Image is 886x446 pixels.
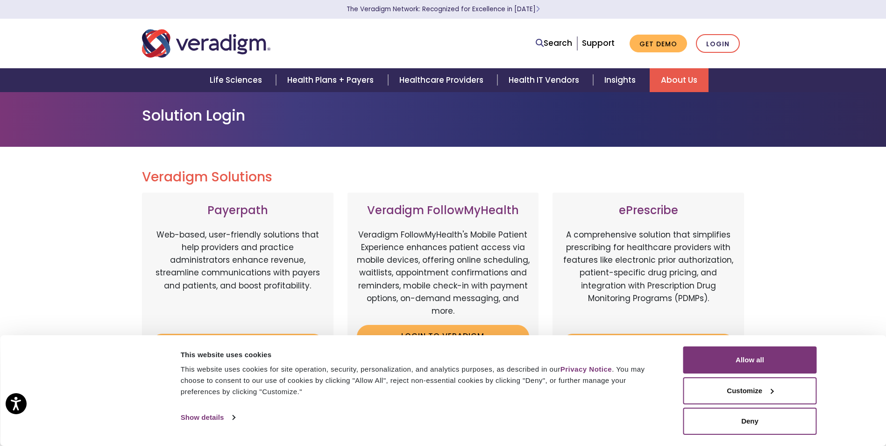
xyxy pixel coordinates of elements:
a: Login to Veradigm FollowMyHealth [357,325,530,355]
div: This website uses cookies for site operation, security, personalization, and analytics purposes, ... [181,364,662,397]
a: Get Demo [630,35,687,53]
a: Support [582,37,615,49]
button: Customize [683,377,817,404]
button: Allow all [683,346,817,374]
h2: Veradigm Solutions [142,169,744,185]
img: Veradigm logo [142,28,270,59]
p: Web-based, user-friendly solutions that help providers and practice administrators enhance revenu... [151,229,324,327]
iframe: Drift Chat Widget [707,379,875,435]
a: Insights [593,68,650,92]
a: Privacy Notice [560,365,612,373]
a: Life Sciences [198,68,276,92]
span: Learn More [536,5,540,14]
a: Search [536,37,572,50]
h3: Payerpath [151,204,324,217]
h1: Solution Login [142,107,744,124]
p: A comprehensive solution that simplifies prescribing for healthcare providers with features like ... [562,229,735,327]
a: Login to ePrescribe [562,334,735,355]
a: Show details [181,410,235,424]
p: Veradigm FollowMyHealth's Mobile Patient Experience enhances patient access via mobile devices, o... [357,229,530,317]
a: Login to Payerpath [151,334,324,355]
div: This website uses cookies [181,349,662,360]
button: Deny [683,408,817,435]
a: Health IT Vendors [497,68,593,92]
a: About Us [650,68,709,92]
a: Healthcare Providers [388,68,497,92]
a: The Veradigm Network: Recognized for Excellence in [DATE]Learn More [347,5,540,14]
h3: ePrescribe [562,204,735,217]
a: Login [696,34,740,53]
a: Health Plans + Payers [276,68,388,92]
h3: Veradigm FollowMyHealth [357,204,530,217]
